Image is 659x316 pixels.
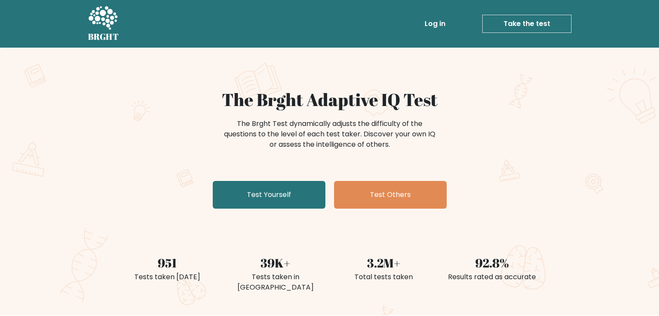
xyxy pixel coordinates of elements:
[118,254,216,272] div: 951
[213,181,325,209] a: Test Yourself
[88,32,119,42] h5: BRGHT
[118,89,541,110] h1: The Brght Adaptive IQ Test
[482,15,571,33] a: Take the test
[443,254,541,272] div: 92.8%
[88,3,119,44] a: BRGHT
[421,15,449,32] a: Log in
[227,254,325,272] div: 39K+
[443,272,541,282] div: Results rated as accurate
[227,272,325,293] div: Tests taken in [GEOGRAPHIC_DATA]
[335,272,433,282] div: Total tests taken
[118,272,216,282] div: Tests taken [DATE]
[221,119,438,150] div: The Brght Test dynamically adjusts the difficulty of the questions to the level of each test take...
[334,181,447,209] a: Test Others
[335,254,433,272] div: 3.2M+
